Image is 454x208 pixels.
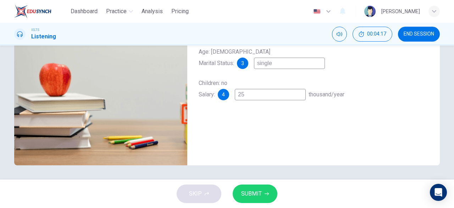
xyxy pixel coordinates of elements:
[241,189,262,199] span: SUBMIT
[309,91,344,98] span: thousand/year
[367,31,386,37] span: 00:04:17
[404,31,434,37] span: END SESSION
[312,9,321,14] img: en
[171,7,189,16] span: Pricing
[241,61,244,66] span: 3
[14,4,51,18] img: EduSynch logo
[14,4,68,18] a: EduSynch logo
[71,7,98,16] span: Dashboard
[142,7,163,16] span: Analysis
[139,5,166,18] button: Analysis
[353,27,392,42] button: 00:04:17
[353,27,392,42] div: Hide
[31,27,39,32] span: IELTS
[168,5,192,18] button: Pricing
[103,5,136,18] button: Practice
[199,80,227,98] span: Children: no Salary:
[31,32,56,41] h1: Listening
[233,185,277,203] button: SUBMIT
[364,6,376,17] img: Profile picture
[430,184,447,201] div: Open Intercom Messenger
[381,7,420,16] div: [PERSON_NAME]
[332,27,347,42] div: Mute
[199,48,270,66] span: Age: [DEMOGRAPHIC_DATA] Marital Status:
[222,92,225,97] span: 4
[106,7,127,16] span: Practice
[398,27,440,42] button: END SESSION
[68,5,100,18] button: Dashboard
